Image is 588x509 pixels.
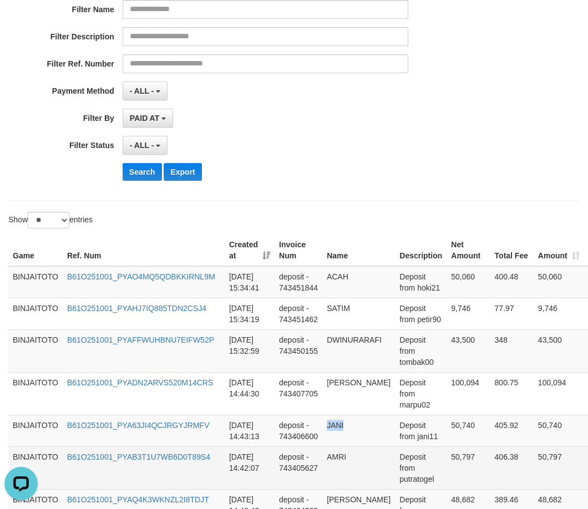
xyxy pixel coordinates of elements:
[447,298,490,329] td: 9,746
[322,298,395,329] td: SATIM
[490,266,534,298] td: 400.48
[63,235,225,266] th: Ref. Num
[447,266,490,298] td: 50,060
[164,163,201,181] button: Export
[534,235,584,266] th: Amount: activate to sort column ascending
[322,415,395,446] td: JANI
[490,235,534,266] th: Total Fee
[395,266,447,298] td: Deposit from hoki21
[8,446,63,489] td: BINJAITOTO
[490,415,534,446] td: 405.92
[225,266,275,298] td: [DATE] 15:34:41
[534,329,584,372] td: 43,500
[275,266,322,298] td: deposit - 743451844
[123,82,168,100] button: - ALL -
[490,298,534,329] td: 77.97
[225,372,275,415] td: [DATE] 14:44:30
[225,235,275,266] th: Created at: activate to sort column ascending
[534,266,584,298] td: 50,060
[534,446,584,489] td: 50,797
[8,266,63,298] td: BINJAITOTO
[490,329,534,372] td: 348
[67,304,206,313] a: B61O251001_PYAHJ7IQ885TDN2CSJ4
[8,372,63,415] td: BINJAITOTO
[8,329,63,372] td: BINJAITOTO
[275,415,322,446] td: deposit - 743406600
[67,335,214,344] a: B61O251001_PYAFFWUHBNU7EIFW52P
[67,495,209,504] a: B61O251001_PYAQ4K3WKNZL2I8TDJT
[490,446,534,489] td: 406.38
[67,378,213,387] a: B61O251001_PYADN2ARVS520M14CRS
[534,372,584,415] td: 100,094
[447,446,490,489] td: 50,797
[447,235,490,266] th: Net Amount
[123,163,162,181] button: Search
[225,415,275,446] td: [DATE] 14:43:13
[28,212,69,228] select: Showentries
[225,446,275,489] td: [DATE] 14:42:07
[322,446,395,489] td: AMRI
[275,298,322,329] td: deposit - 743451462
[447,329,490,372] td: 43,500
[8,415,63,446] td: BINJAITOTO
[123,109,173,128] button: PAID AT
[490,372,534,415] td: 800.75
[4,4,38,38] button: Open LiveChat chat widget
[447,415,490,446] td: 50,740
[395,415,447,446] td: Deposit from jani11
[395,329,447,372] td: Deposit from tombak00
[395,372,447,415] td: Deposit from marpu02
[67,272,215,281] a: B61O251001_PYAO4MQ5QDBKKIRNL9M
[123,136,168,155] button: - ALL -
[447,372,490,415] td: 100,094
[8,298,63,329] td: BINJAITOTO
[395,446,447,489] td: Deposit from putratogel
[322,266,395,298] td: ACAH
[322,235,395,266] th: Name
[8,235,63,266] th: Game
[275,372,322,415] td: deposit - 743407705
[275,446,322,489] td: deposit - 743405627
[67,421,210,430] a: B61O251001_PYA63JI4QCJRGYJRMFV
[322,372,395,415] td: [PERSON_NAME]
[8,212,93,228] label: Show entries
[275,329,322,372] td: deposit - 743450155
[322,329,395,372] td: DWINURARAFI
[275,235,322,266] th: Invoice Num
[534,298,584,329] td: 9,746
[395,235,447,266] th: Description
[225,298,275,329] td: [DATE] 15:34:19
[130,86,154,95] span: - ALL -
[534,415,584,446] td: 50,740
[395,298,447,329] td: Deposit from petir90
[130,141,154,150] span: - ALL -
[225,329,275,372] td: [DATE] 15:32:59
[130,114,159,123] span: PAID AT
[67,452,210,461] a: B61O251001_PYAB3T1U7WB6D0T89S4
